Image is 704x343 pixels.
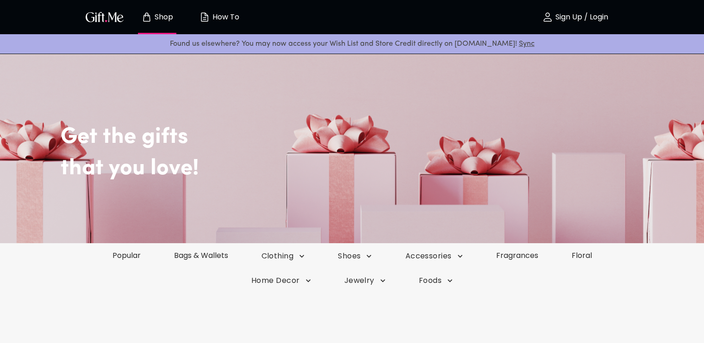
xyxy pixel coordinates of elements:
[480,250,555,261] a: Fragrances
[419,276,453,286] span: Foods
[405,251,462,261] span: Accessories
[194,2,245,32] button: How To
[7,38,697,50] p: Found us elsewhere? You may now access your Wish List and Store Credit directly on [DOMAIN_NAME]!
[132,2,183,32] button: Store page
[328,276,402,286] button: Jewelry
[96,250,157,261] a: Popular
[83,12,126,23] button: GiftMe Logo
[555,250,609,261] a: Floral
[251,276,311,286] span: Home Decor
[262,251,305,261] span: Clothing
[157,250,245,261] a: Bags & Wallets
[84,10,125,24] img: GiftMe Logo
[402,276,469,286] button: Foods
[235,276,328,286] button: Home Decor
[344,276,386,286] span: Jewelry
[152,13,173,21] p: Shop
[529,2,622,32] button: Sign Up / Login
[61,96,685,151] h2: Get the gifts
[338,251,372,261] span: Shoes
[553,13,608,21] p: Sign Up / Login
[388,251,479,261] button: Accessories
[210,13,239,21] p: How To
[519,40,535,48] a: Sync
[199,12,210,23] img: how-to.svg
[61,155,685,182] h2: that you love!
[245,251,322,261] button: Clothing
[321,251,388,261] button: Shoes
